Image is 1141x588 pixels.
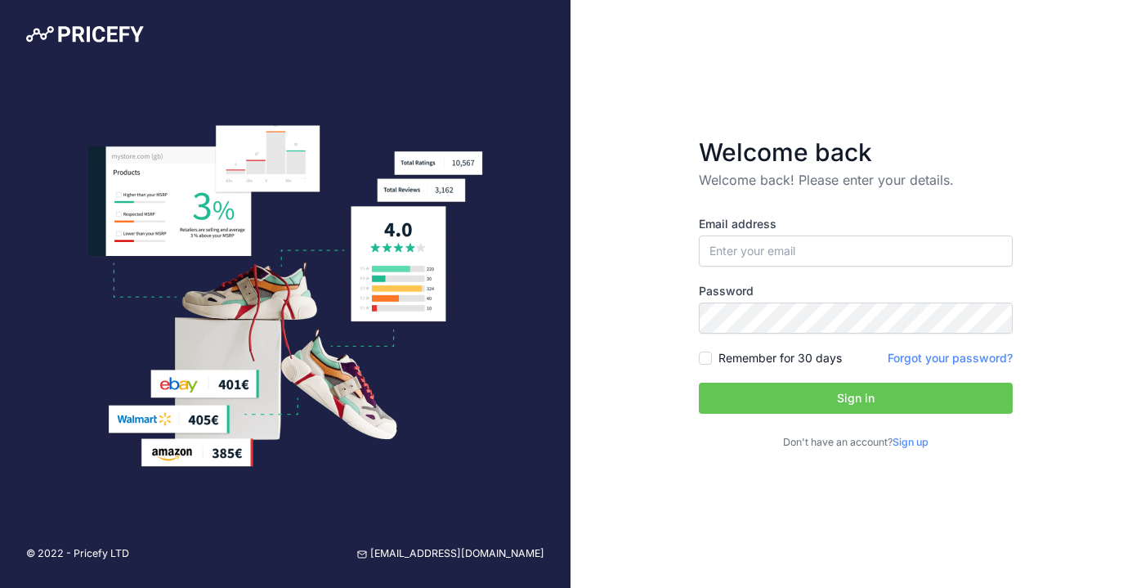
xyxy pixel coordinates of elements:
[699,283,1013,299] label: Password
[699,383,1013,414] button: Sign in
[357,546,544,562] a: [EMAIL_ADDRESS][DOMAIN_NAME]
[699,170,1013,190] p: Welcome back! Please enter your details.
[718,350,842,366] label: Remember for 30 days
[893,436,928,448] a: Sign up
[888,351,1013,365] a: Forgot your password?
[699,137,1013,167] h3: Welcome back
[699,435,1013,451] p: Don't have an account?
[26,546,129,562] p: © 2022 - Pricefy LTD
[699,216,1013,232] label: Email address
[26,26,144,43] img: Pricefy
[699,236,1013,267] input: Enter your email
